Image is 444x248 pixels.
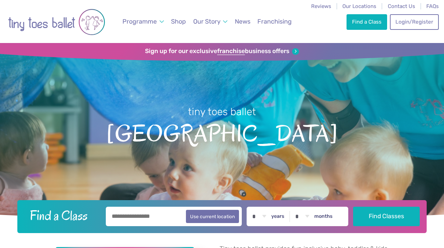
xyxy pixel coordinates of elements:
a: News [232,14,254,29]
img: tiny toes ballet [8,5,105,40]
a: Login/Register [390,14,438,29]
strong: franchise [217,48,245,55]
a: Our Locations [342,3,376,9]
label: months [314,213,333,220]
a: Reviews [311,3,331,9]
a: Franchising [254,14,295,29]
button: Find Classes [353,207,420,226]
a: Contact Us [388,3,415,9]
span: Franchising [257,18,292,25]
span: Our Story [193,18,221,25]
button: Use current location [186,210,239,223]
small: tiny toes ballet [188,106,256,118]
h2: Find a Class [24,207,101,224]
span: [GEOGRAPHIC_DATA] [12,119,432,147]
a: Find a Class [347,14,387,29]
span: Shop [171,18,186,25]
a: Our Story [190,14,231,29]
a: Shop [168,14,189,29]
a: Programme [119,14,167,29]
a: Sign up for our exclusivefranchisebusiness offers [145,48,299,55]
a: FAQs [426,3,439,9]
label: years [271,213,284,220]
span: News [235,18,250,25]
span: Programme [122,18,157,25]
